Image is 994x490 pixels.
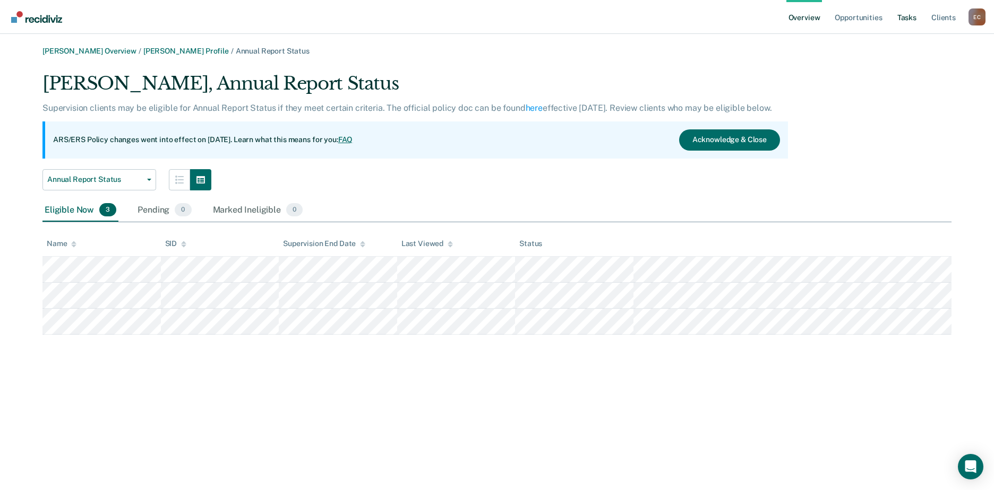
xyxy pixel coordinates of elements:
div: SID [165,239,187,248]
a: [PERSON_NAME] Profile [143,47,229,55]
button: Acknowledge & Close [679,129,780,151]
button: Annual Report Status [42,169,156,190]
div: E C [969,8,986,25]
a: [PERSON_NAME] Overview [42,47,136,55]
div: Marked Ineligible0 [211,199,305,222]
img: Recidiviz [11,11,62,23]
p: Supervision clients may be eligible for Annual Report Status if they meet certain criteria. The o... [42,103,772,113]
span: 3 [99,203,116,217]
div: Open Intercom Messenger [958,454,983,479]
span: Annual Report Status [236,47,310,55]
div: [PERSON_NAME], Annual Report Status [42,73,788,103]
div: Pending0 [135,199,193,222]
span: / [136,47,143,55]
div: Last Viewed [401,239,453,248]
span: Annual Report Status [47,175,143,184]
div: Status [519,239,542,248]
a: here [526,103,543,113]
button: Profile dropdown button [969,8,986,25]
span: / [229,47,236,55]
span: 0 [286,203,303,217]
a: FAQ [338,135,353,144]
span: 0 [175,203,191,217]
div: Eligible Now3 [42,199,118,222]
div: Supervision End Date [283,239,365,248]
p: ARS/ERS Policy changes went into effect on [DATE]. Learn what this means for you: [53,135,353,145]
div: Name [47,239,76,248]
